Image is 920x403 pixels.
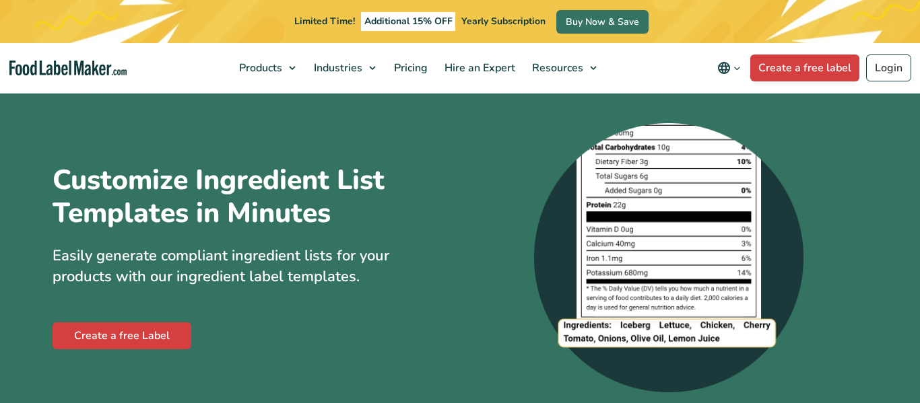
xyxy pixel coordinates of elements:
button: Change language [708,54,750,81]
img: A zoomed-in screenshot of an ingredient list at the bottom of a nutrition label. [534,123,803,392]
a: Buy Now & Save [556,10,649,34]
a: Login [866,54,911,81]
p: Easily generate compliant ingredient lists for your products with our ingredient label templates. [53,246,450,287]
a: Create a free Label [53,322,191,349]
a: Pricing [386,43,433,93]
span: Industries [310,61,364,75]
span: Additional 15% OFF [361,12,456,31]
span: Yearly Subscription [461,15,546,28]
h1: Customize Ingredient List Templates in Minutes [53,163,389,229]
span: Hire an Expert [440,61,517,75]
span: Products [235,61,284,75]
a: Create a free label [750,54,859,81]
span: Pricing [390,61,429,75]
a: Products [231,43,302,93]
span: Resources [528,61,585,75]
a: Hire an Expert [436,43,521,93]
a: Industries [306,43,383,93]
a: Food Label Maker homepage [9,61,127,76]
a: Resources [524,43,603,93]
span: Limited Time! [294,15,355,28]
